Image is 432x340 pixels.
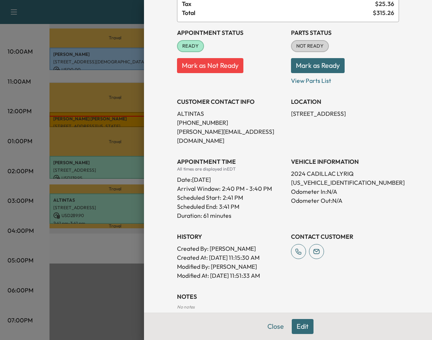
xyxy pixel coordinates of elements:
p: 2024 CADILLAC LYRIQ [291,169,399,178]
p: Created By : [PERSON_NAME] [177,244,285,253]
div: No notes [177,304,399,310]
p: [STREET_ADDRESS] [291,109,399,118]
span: 2:40 PM - 3:40 PM [222,184,272,193]
p: Odometer Out: N/A [291,196,399,205]
p: ALTINTAS [177,109,285,118]
p: 3:41 PM [219,202,239,211]
h3: LOCATION [291,97,399,106]
p: Scheduled Start: [177,193,221,202]
p: Modified At : [DATE] 11:51:33 AM [177,271,285,280]
h3: CONTACT CUSTOMER [291,232,399,241]
p: Arrival Window: [177,184,285,193]
h3: Appointment Status [177,28,285,37]
h3: History [177,232,285,241]
h3: Parts Status [291,28,399,37]
button: Mark as Ready [291,58,345,73]
span: Total [182,8,373,17]
h3: APPOINTMENT TIME [177,157,285,166]
p: Duration: 61 minutes [177,211,285,220]
p: Modified By : [PERSON_NAME] [177,262,285,271]
p: 2:41 PM [223,193,243,202]
p: [PERSON_NAME][EMAIL_ADDRESS][DOMAIN_NAME] [177,127,285,145]
span: $ 315.26 [373,8,394,17]
p: Created At : [DATE] 11:15:30 AM [177,253,285,262]
h3: CUSTOMER CONTACT INFO [177,97,285,106]
p: View Parts List [291,73,399,85]
span: READY [178,42,203,50]
h3: NOTES [177,292,399,301]
p: [PHONE_NUMBER] [177,118,285,127]
div: All times are displayed in EDT [177,166,285,172]
p: [US_VEHICLE_IDENTIFICATION_NUMBER] [291,178,399,187]
h3: VEHICLE INFORMATION [291,157,399,166]
p: Scheduled End: [177,202,217,211]
button: Close [262,319,289,334]
span: NOT READY [292,42,328,50]
button: Edit [292,319,313,334]
p: Odometer In: N/A [291,187,399,196]
button: Mark as Not Ready [177,58,243,73]
div: Date: [DATE] [177,172,285,184]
